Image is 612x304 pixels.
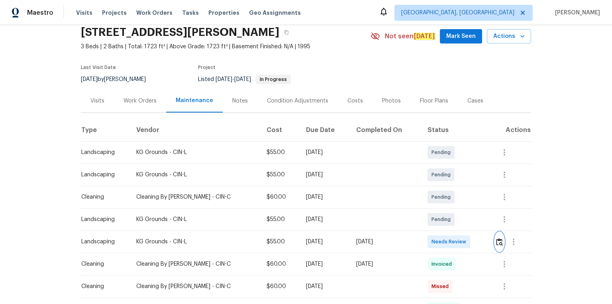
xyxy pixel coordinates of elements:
div: Cleaning By [PERSON_NAME] - CIN-C [136,193,254,201]
div: $55.00 [267,148,293,156]
span: Geo Assignments [249,9,301,17]
th: Cost [260,119,300,141]
span: Pending [432,148,454,156]
img: Review Icon [496,238,503,246]
span: Invoiced [432,260,455,268]
div: KG Grounds - CIN-L [136,215,254,223]
div: $60.00 [267,260,293,268]
div: [DATE] [306,282,344,290]
div: Costs [347,97,363,105]
div: [DATE] [306,215,344,223]
span: Maestro [27,9,53,17]
div: [DATE] [356,260,415,268]
span: Not seen [385,32,435,40]
div: [DATE] [306,238,344,246]
span: 3 Beds | 2 Baths | Total: 1723 ft² | Above Grade: 1723 ft² | Basement Finished: N/A | 1995 [81,43,371,51]
div: Condition Adjustments [267,97,328,105]
span: In Progress [257,77,290,82]
div: [DATE] [356,238,415,246]
span: Work Orders [136,9,173,17]
button: Actions [487,29,531,44]
button: Copy Address [279,25,294,39]
div: $55.00 [267,215,293,223]
th: Status [421,119,488,141]
div: [DATE] [306,171,344,179]
span: Pending [432,171,454,179]
div: by [PERSON_NAME] [81,75,155,84]
span: [DATE] [216,77,232,82]
em: [DATE] [414,33,435,40]
div: Visits [90,97,104,105]
div: Landscaping [81,148,124,156]
button: Mark Seen [440,29,482,44]
div: Photos [382,97,401,105]
div: Landscaping [81,238,124,246]
div: $60.00 [267,282,293,290]
th: Vendor [130,119,260,141]
div: [DATE] [306,260,344,268]
span: Missed [432,282,452,290]
div: Cleaning By [PERSON_NAME] - CIN-C [136,282,254,290]
div: Cleaning [81,282,124,290]
span: Projects [102,9,127,17]
div: [DATE] [306,193,344,201]
span: Mark Seen [446,32,476,41]
div: Maintenance [176,97,213,105]
span: [DATE] [234,77,251,82]
div: $60.00 [267,193,293,201]
span: Project [198,65,216,70]
span: Properties [208,9,239,17]
div: Notes [232,97,248,105]
div: $55.00 [267,171,293,179]
div: Landscaping [81,171,124,179]
div: Floor Plans [420,97,448,105]
th: Actions [488,119,531,141]
th: Completed On [350,119,421,141]
span: Pending [432,215,454,223]
span: Visits [76,9,92,17]
span: [DATE] [81,77,98,82]
div: [DATE] [306,148,344,156]
span: Last Visit Date [81,65,116,70]
div: Landscaping [81,215,124,223]
span: Tasks [182,10,199,16]
span: - [216,77,251,82]
div: Work Orders [124,97,157,105]
th: Due Date [300,119,350,141]
div: Cleaning [81,193,124,201]
div: Cleaning [81,260,124,268]
button: Review Icon [495,232,504,251]
span: [GEOGRAPHIC_DATA], [GEOGRAPHIC_DATA] [401,9,514,17]
div: $55.00 [267,238,293,246]
th: Type [81,119,130,141]
div: KG Grounds - CIN-L [136,148,254,156]
span: Pending [432,193,454,201]
div: KG Grounds - CIN-L [136,238,254,246]
span: Listed [198,77,291,82]
span: [PERSON_NAME] [552,9,600,17]
span: Actions [493,32,525,41]
div: KG Grounds - CIN-L [136,171,254,179]
div: Cleaning By [PERSON_NAME] - CIN-C [136,260,254,268]
h2: [STREET_ADDRESS][PERSON_NAME] [81,28,279,36]
div: Cases [467,97,483,105]
span: Needs Review [432,238,469,246]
